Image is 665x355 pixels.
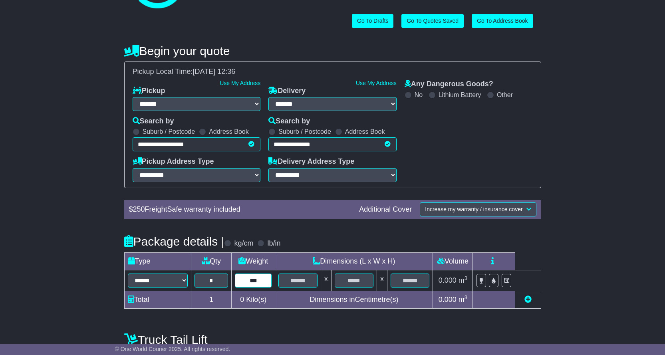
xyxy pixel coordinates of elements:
[268,87,306,95] label: Delivery
[405,80,493,89] label: Any Dangerous Goods?
[377,270,387,291] td: x
[425,206,522,212] span: Increase my warranty / insurance cover
[124,235,224,248] h4: Package details |
[433,252,473,270] td: Volume
[129,67,537,76] div: Pickup Local Time:
[401,14,464,28] a: Go To Quotes Saved
[268,117,310,126] label: Search by
[220,80,260,86] a: Use My Address
[191,291,232,308] td: 1
[143,128,195,135] label: Suburb / Postcode
[234,239,253,248] label: kg/cm
[352,14,393,28] a: Go To Drafts
[232,252,275,270] td: Weight
[124,252,191,270] td: Type
[209,128,249,135] label: Address Book
[240,296,244,303] span: 0
[524,296,532,303] a: Add new item
[133,157,214,166] label: Pickup Address Type
[267,239,280,248] label: lb/in
[115,346,230,352] span: © One World Courier 2025. All rights reserved.
[278,128,331,135] label: Suburb / Postcode
[193,67,236,75] span: [DATE] 12:36
[275,291,433,308] td: Dimensions in Centimetre(s)
[439,296,457,303] span: 0.000
[275,252,433,270] td: Dimensions (L x W x H)
[472,14,533,28] a: Go To Address Book
[133,87,165,95] label: Pickup
[497,91,513,99] label: Other
[124,291,191,308] td: Total
[465,275,468,281] sup: 3
[133,117,174,126] label: Search by
[125,205,355,214] div: $ FreightSafe warranty included
[124,44,541,58] h4: Begin your quote
[439,276,457,284] span: 0.000
[459,276,468,284] span: m
[345,128,385,135] label: Address Book
[133,205,145,213] span: 250
[355,205,416,214] div: Additional Cover
[356,80,397,86] a: Use My Address
[415,91,423,99] label: No
[268,157,354,166] label: Delivery Address Type
[459,296,468,303] span: m
[465,294,468,300] sup: 3
[191,252,232,270] td: Qty
[439,91,481,99] label: Lithium Battery
[321,270,331,291] td: x
[232,291,275,308] td: Kilo(s)
[420,202,536,216] button: Increase my warranty / insurance cover
[124,333,541,346] h4: Truck Tail Lift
